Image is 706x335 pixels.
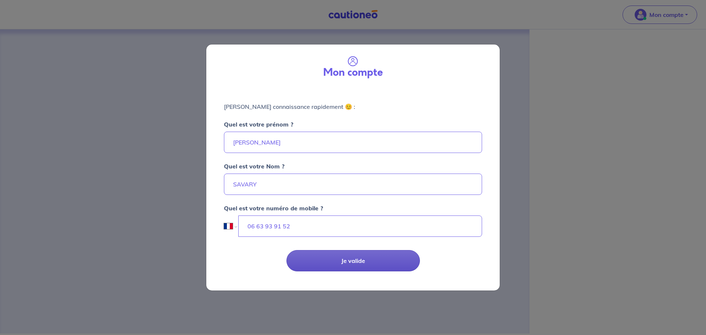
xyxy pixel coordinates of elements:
h3: Mon compte [323,67,383,79]
strong: Quel est votre prénom ? [224,121,293,128]
button: Je valide [286,250,420,271]
strong: Quel est votre Nom ? [224,163,285,170]
input: Ex : Martin [224,132,482,153]
strong: Quel est votre numéro de mobile ? [224,204,323,212]
input: Ex : 06 06 06 06 06 [238,215,482,237]
p: [PERSON_NAME] connaissance rapidement 😊 : [224,102,482,111]
input: Ex : Durand [224,174,482,195]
